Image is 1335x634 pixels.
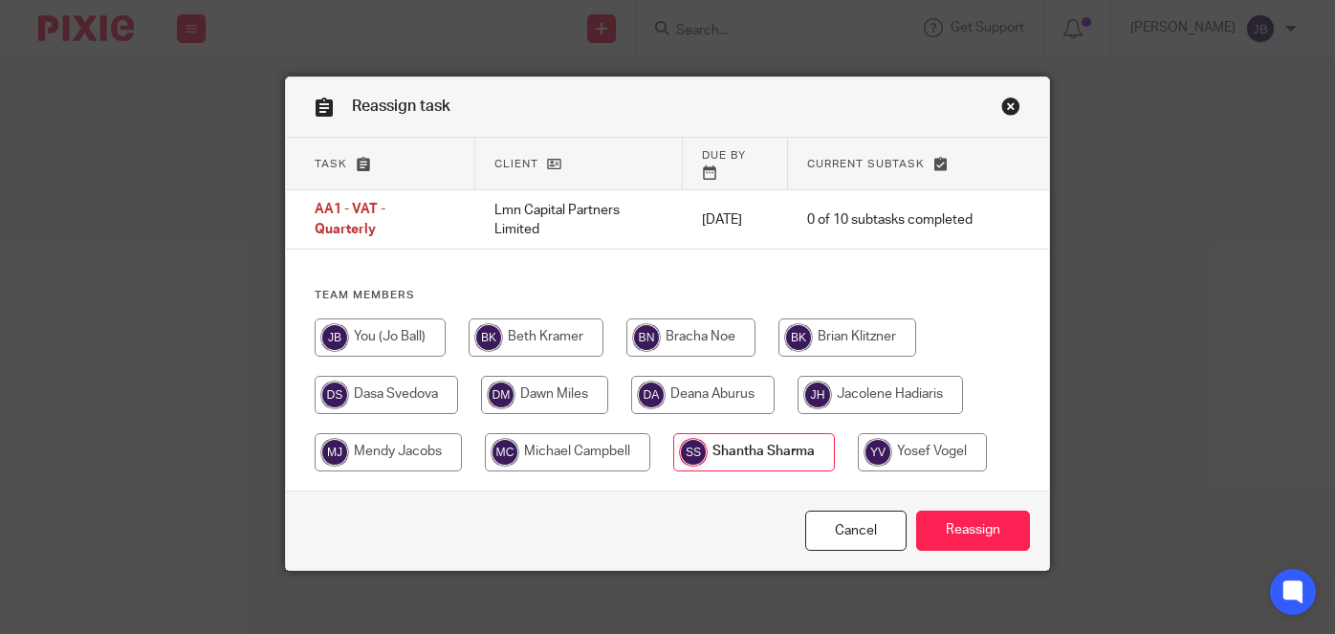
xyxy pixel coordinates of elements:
[315,204,385,237] span: AA1 - VAT - Quarterly
[494,159,538,169] span: Client
[807,159,925,169] span: Current subtask
[788,190,992,250] td: 0 of 10 subtasks completed
[916,511,1030,552] input: Reassign
[494,201,664,240] p: Lmn Capital Partners Limited
[315,159,347,169] span: Task
[352,98,450,114] span: Reassign task
[315,288,1020,303] h4: Team members
[1001,97,1020,122] a: Close this dialog window
[702,210,769,230] p: [DATE]
[805,511,907,552] a: Close this dialog window
[702,150,746,161] span: Due by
